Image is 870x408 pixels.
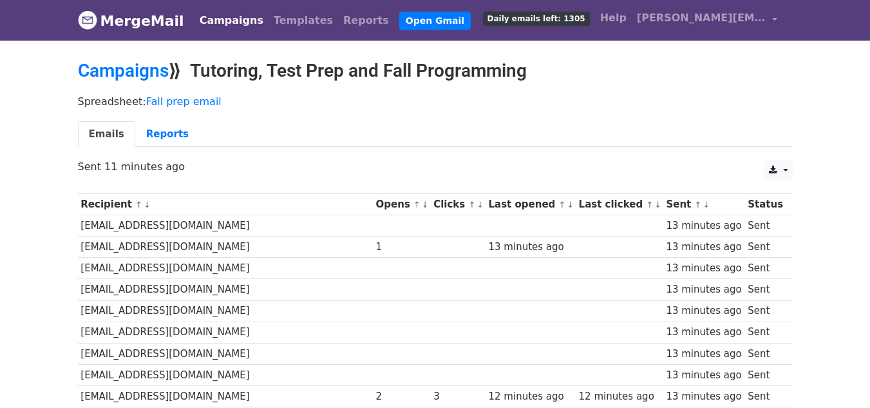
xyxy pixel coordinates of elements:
[78,10,97,30] img: MergeMail logo
[663,194,745,215] th: Sent
[666,282,741,297] div: 13 minutes ago
[744,215,786,237] td: Sent
[579,389,660,404] div: 12 minutes ago
[78,7,184,34] a: MergeMail
[666,261,741,276] div: 13 minutes ago
[78,160,793,173] p: Sent 11 minutes ago
[486,194,576,215] th: Last opened
[338,8,394,34] a: Reports
[78,215,373,237] td: [EMAIL_ADDRESS][DOMAIN_NAME]
[477,200,484,209] a: ↓
[744,364,786,385] td: Sent
[78,322,373,343] td: [EMAIL_ADDRESS][DOMAIN_NAME]
[399,12,471,30] a: Open Gmail
[468,200,475,209] a: ↑
[703,200,710,209] a: ↓
[269,8,338,34] a: Templates
[78,258,373,279] td: [EMAIL_ADDRESS][DOMAIN_NAME]
[422,200,429,209] a: ↓
[666,304,741,318] div: 13 minutes ago
[78,385,373,407] td: [EMAIL_ADDRESS][DOMAIN_NAME]
[78,300,373,322] td: [EMAIL_ADDRESS][DOMAIN_NAME]
[146,95,222,108] a: Fall prep email
[194,8,269,34] a: Campaigns
[135,200,142,209] a: ↑
[376,240,428,255] div: 1
[433,389,482,404] div: 3
[78,364,373,385] td: [EMAIL_ADDRESS][DOMAIN_NAME]
[694,200,701,209] a: ↑
[744,237,786,258] td: Sent
[78,343,373,364] td: [EMAIL_ADDRESS][DOMAIN_NAME]
[666,219,741,233] div: 13 minutes ago
[78,60,169,81] a: Campaigns
[744,258,786,279] td: Sent
[78,194,373,215] th: Recipient
[78,95,793,108] p: Spreadsheet:
[489,389,572,404] div: 12 minutes ago
[489,240,572,255] div: 13 minutes ago
[632,5,782,35] a: [PERSON_NAME][EMAIL_ADDRESS][DOMAIN_NAME]
[744,194,786,215] th: Status
[666,325,741,340] div: 13 minutes ago
[744,300,786,322] td: Sent
[646,200,653,209] a: ↑
[78,279,373,300] td: [EMAIL_ADDRESS][DOMAIN_NAME]
[135,121,200,148] a: Reports
[478,5,595,31] a: Daily emails left: 1305
[666,368,741,383] div: 13 minutes ago
[744,322,786,343] td: Sent
[373,194,431,215] th: Opens
[595,5,632,31] a: Help
[666,347,741,362] div: 13 minutes ago
[654,200,661,209] a: ↓
[744,385,786,407] td: Sent
[567,200,574,209] a: ↓
[666,240,741,255] div: 13 minutes ago
[376,389,428,404] div: 2
[413,200,421,209] a: ↑
[637,10,766,26] span: [PERSON_NAME][EMAIL_ADDRESS][DOMAIN_NAME]
[78,237,373,258] td: [EMAIL_ADDRESS][DOMAIN_NAME]
[430,194,485,215] th: Clicks
[483,12,590,26] span: Daily emails left: 1305
[78,121,135,148] a: Emails
[576,194,663,215] th: Last clicked
[78,60,793,82] h2: ⟫ Tutoring, Test Prep and Fall Programming
[144,200,151,209] a: ↓
[744,343,786,364] td: Sent
[744,279,786,300] td: Sent
[666,389,741,404] div: 13 minutes ago
[559,200,566,209] a: ↑
[806,346,870,408] iframe: Chat Widget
